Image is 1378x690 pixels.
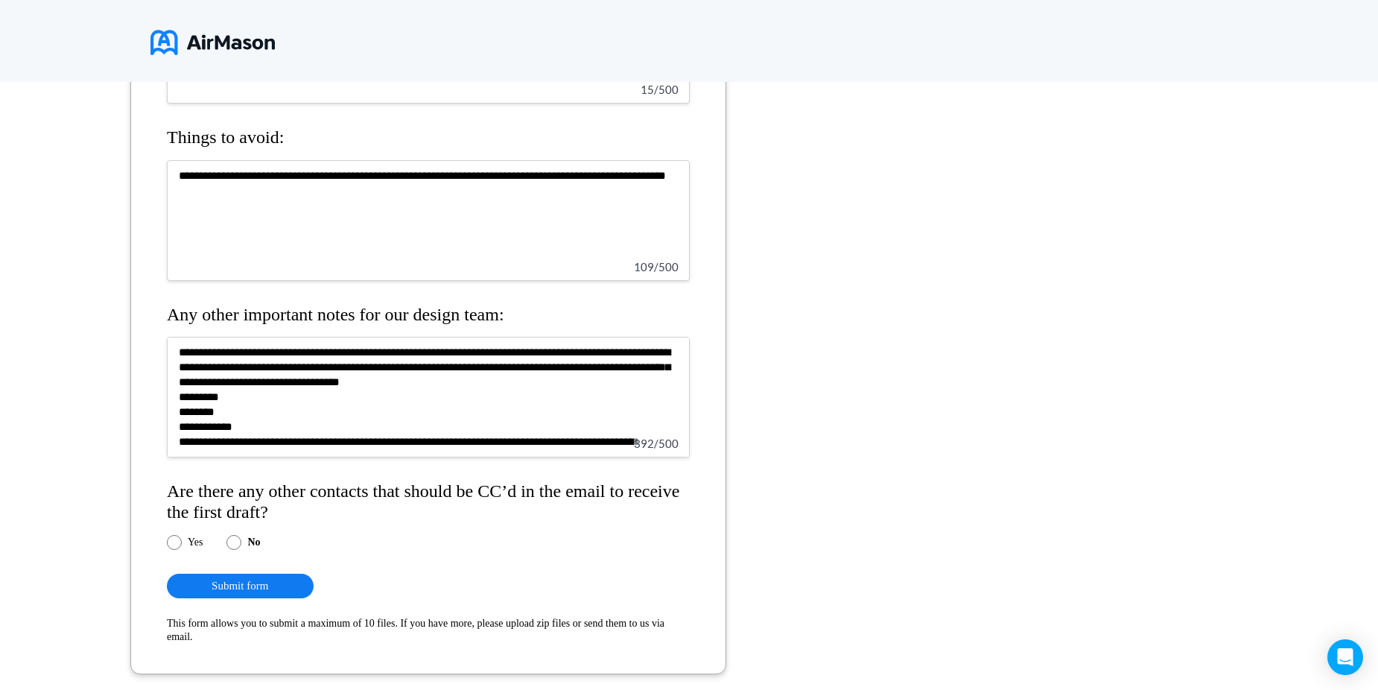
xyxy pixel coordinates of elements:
[150,24,275,61] img: logo
[247,537,260,548] label: No
[634,260,679,273] span: 109 / 500
[1327,639,1363,675] div: Open Intercom Messenger
[167,305,690,326] h4: Any other important notes for our design team:
[188,537,203,548] label: Yes
[167,481,690,522] h4: Are there any other contacts that should be CC’d in the email to receive the first draft?
[167,574,314,598] button: Submit form
[167,618,664,642] span: This form allows you to submit a maximum of 10 files. If you have more, please upload zip files o...
[641,83,679,96] span: 15 / 500
[167,127,690,148] h4: Things to avoid:
[634,437,679,450] span: 392 / 500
